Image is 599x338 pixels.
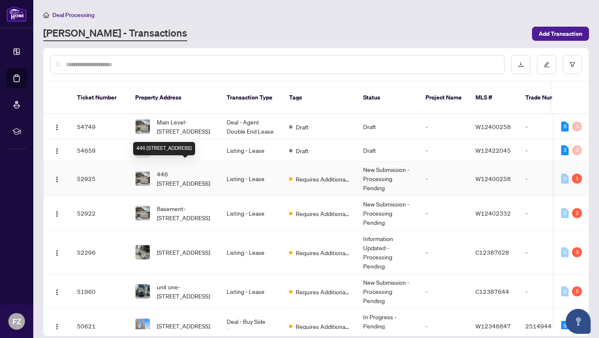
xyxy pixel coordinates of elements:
[519,196,577,231] td: -
[136,245,150,259] img: thumbnail-img
[136,319,150,333] img: thumbnail-img
[157,169,213,188] span: 446 [STREET_ADDRESS]
[296,209,350,218] span: Requires Additional Docs
[419,114,469,139] td: -
[220,82,282,114] th: Transaction Type
[12,316,21,327] span: FZ
[419,274,469,309] td: -
[70,196,129,231] td: 52922
[282,82,356,114] th: Tags
[561,174,569,184] div: 0
[157,321,210,331] span: [STREET_ADDRESS]
[54,250,60,256] img: Logo
[519,231,577,274] td: -
[572,145,582,155] div: 0
[561,321,569,331] div: 5
[519,139,577,162] td: -
[419,139,469,162] td: -
[561,286,569,296] div: 0
[220,139,282,162] td: Listing - Lease
[70,114,129,139] td: 54749
[296,174,350,184] span: Requires Additional Docs
[356,231,419,274] td: Information Updated - Processing Pending
[50,285,64,298] button: Logo
[561,145,569,155] div: 2
[566,309,591,334] button: Open asap
[136,119,150,134] img: thumbnail-img
[43,26,187,41] a: [PERSON_NAME] - Transactions
[419,196,469,231] td: -
[419,82,469,114] th: Project Name
[519,82,577,114] th: Trade Number
[356,114,419,139] td: Draft
[561,247,569,257] div: 0
[70,274,129,309] td: 51960
[70,162,129,196] td: 52925
[539,27,582,40] span: Add Transaction
[157,282,213,301] span: unit one-[STREET_ADDRESS]
[519,274,577,309] td: -
[54,323,60,330] img: Logo
[136,171,150,186] img: thumbnail-img
[572,286,582,296] div: 5
[419,231,469,274] td: -
[70,82,129,114] th: Ticket Number
[544,62,549,67] span: edit
[296,122,309,132] span: Draft
[519,114,577,139] td: -
[296,287,350,296] span: Requires Additional Docs
[537,55,556,74] button: edit
[563,55,582,74] button: filter
[157,248,210,257] span: [STREET_ADDRESS]
[136,206,150,220] img: thumbnail-img
[356,82,419,114] th: Status
[50,144,64,157] button: Logo
[475,288,509,295] span: C12387644
[220,274,282,309] td: Listing - Lease
[572,247,582,257] div: 3
[475,175,511,182] span: W12400258
[136,284,150,298] img: thumbnail-img
[50,172,64,185] button: Logo
[54,124,60,131] img: Logo
[54,148,60,154] img: Logo
[518,62,524,67] span: download
[572,122,582,132] div: 0
[50,246,64,259] button: Logo
[419,162,469,196] td: -
[511,55,530,74] button: download
[296,322,350,331] span: Requires Additional Docs
[70,231,129,274] td: 52296
[54,289,60,296] img: Logo
[569,62,575,67] span: filter
[43,12,49,18] span: home
[220,162,282,196] td: Listing - Lease
[532,27,589,41] button: Add Transaction
[356,196,419,231] td: New Submission - Processing Pending
[157,204,213,222] span: Basement-[STREET_ADDRESS]
[296,146,309,155] span: Draft
[54,176,60,183] img: Logo
[561,208,569,218] div: 0
[572,208,582,218] div: 2
[220,231,282,274] td: Listing - Lease
[572,174,582,184] div: 1
[469,82,519,114] th: MLS #
[50,319,64,333] button: Logo
[356,139,419,162] td: Draft
[561,122,569,132] div: 6
[50,206,64,220] button: Logo
[475,209,511,217] span: W12402332
[475,147,511,154] span: W12422045
[356,274,419,309] td: New Submission - Processing Pending
[52,11,94,19] span: Deal Processing
[475,249,509,256] span: C12387628
[220,114,282,139] td: Deal - Agent Double End Lease
[296,248,350,257] span: Requires Additional Docs
[519,162,577,196] td: -
[220,196,282,231] td: Listing - Lease
[50,120,64,133] button: Logo
[7,6,27,22] img: logo
[70,139,129,162] td: 54659
[157,117,213,136] span: Main Level-[STREET_ADDRESS]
